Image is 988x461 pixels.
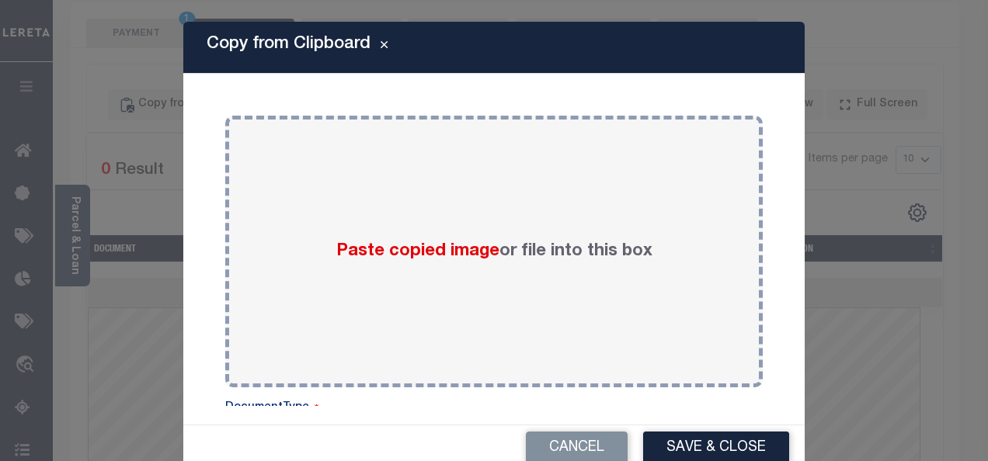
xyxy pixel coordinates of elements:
h5: Copy from Clipboard [207,34,370,54]
span: Paste copied image [336,243,499,260]
button: Close [370,38,398,57]
label: or file into this box [336,239,652,265]
label: DocumentType [225,400,318,417]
